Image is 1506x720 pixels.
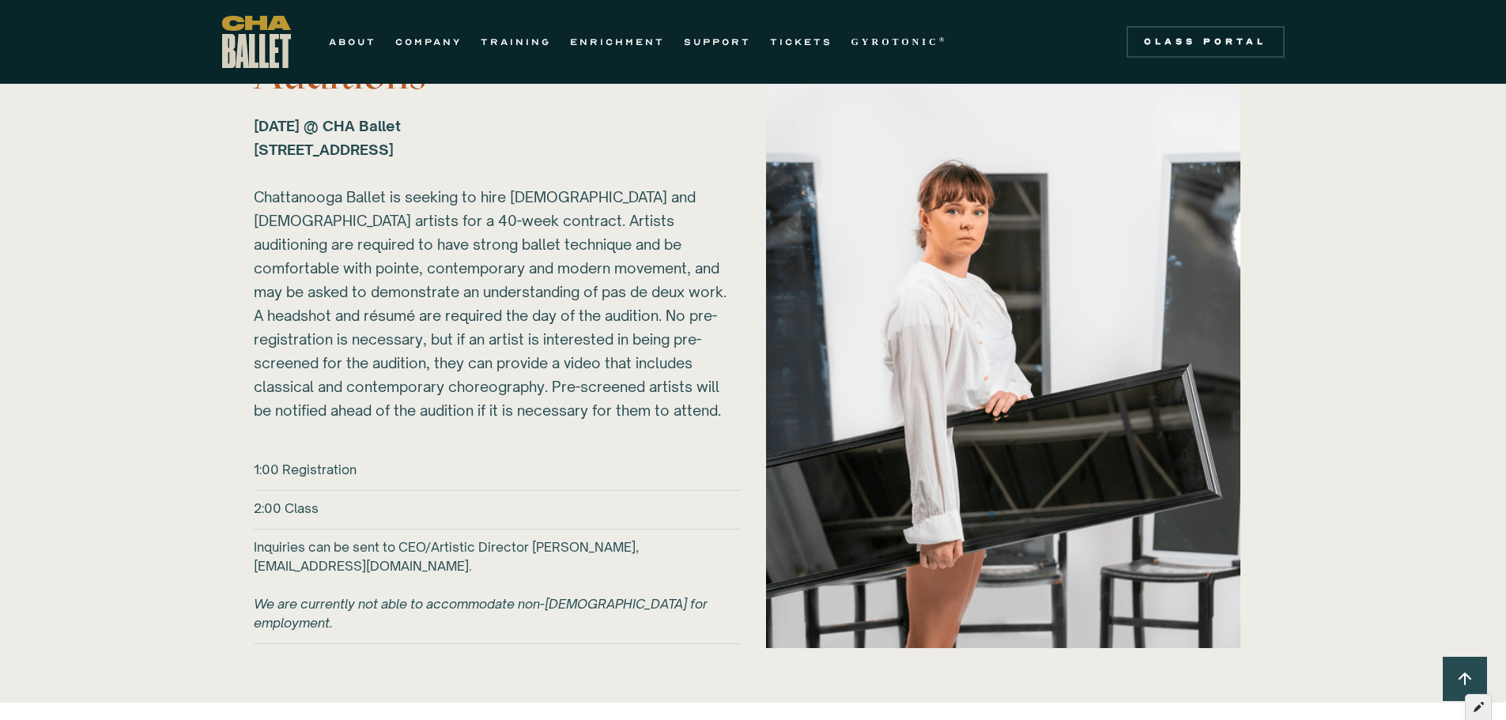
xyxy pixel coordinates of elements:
[254,499,319,518] h6: 2:00 Class
[254,460,357,479] h6: 1:00 Registration
[254,117,401,158] strong: [DATE] @ CHA Ballet [STREET_ADDRESS] ‍
[1136,36,1275,48] div: Class Portal
[770,32,832,51] a: TICKETS
[1127,26,1285,58] a: Class Portal
[254,596,708,631] em: We are currently not able to accommodate non-[DEMOGRAPHIC_DATA] for employment.
[851,36,939,47] strong: GYROTONIC
[939,36,948,43] sup: ®
[481,32,551,51] a: TRAINING
[254,114,728,422] div: Chattanooga Ballet is seeking to hire [DEMOGRAPHIC_DATA] and [DEMOGRAPHIC_DATA] artists for a 40-...
[222,16,291,68] a: home
[684,32,751,51] a: SUPPORT
[851,32,948,51] a: GYROTONIC®
[254,537,741,632] h6: Inquiries can be sent to CEO/Artistic Director [PERSON_NAME], [EMAIL_ADDRESS][DOMAIN_NAME].
[329,32,376,51] a: ABOUT
[570,32,665,51] a: ENRICHMENT
[254,51,741,98] h3: Auditions
[395,32,462,51] a: COMPANY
